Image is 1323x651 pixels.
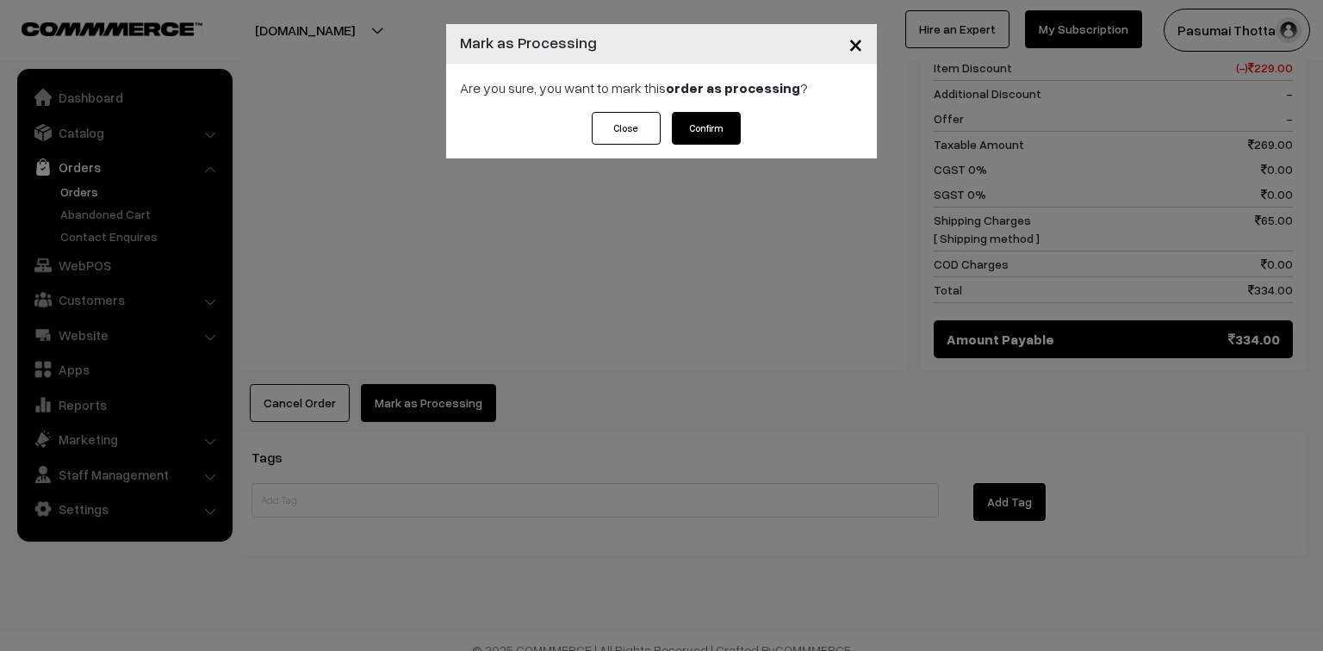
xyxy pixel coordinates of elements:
button: Close [592,112,661,145]
h4: Mark as Processing [460,31,597,54]
button: Confirm [672,112,741,145]
strong: order as processing [666,79,800,96]
span: × [848,28,863,59]
div: Are you sure, you want to mark this ? [446,64,877,112]
button: Close [835,17,877,71]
